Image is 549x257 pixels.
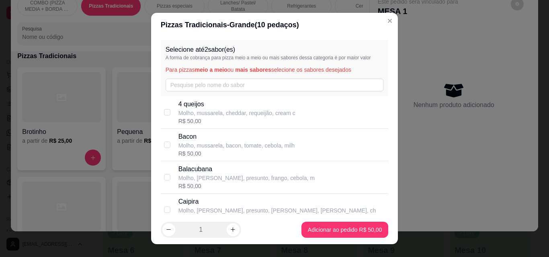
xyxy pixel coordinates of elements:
[178,99,295,109] p: 4 queijos
[227,223,240,236] button: increase-product-quantity
[166,55,384,61] p: A forma de cobrança para pizza meio a meio ou mais sabores dessa categoria é por
[383,14,396,27] button: Close
[161,19,389,30] div: Pizzas Tradicionais - Grande ( 10 pedaços)
[178,164,315,174] p: Balacubana
[178,215,376,223] div: R$ 50,00
[178,142,295,150] p: Molho, mussarela, bacon, tomate, cebola, milh
[195,67,227,73] span: meio a meio
[178,117,295,125] div: R$ 50,00
[178,150,295,158] div: R$ 50,00
[178,132,295,142] p: Bacon
[166,79,384,91] input: Pesquise pelo nome do sabor
[347,55,371,61] span: maior valor
[178,206,376,215] p: Molho, [PERSON_NAME], presunto, [PERSON_NAME], [PERSON_NAME], ch
[162,223,175,236] button: decrease-product-quantity
[199,225,203,235] p: 1
[178,174,315,182] p: Molho, [PERSON_NAME], presunto, frango, cebola, m
[235,67,271,73] span: mais sabores
[178,109,295,117] p: Molho, mussarela, cheddar, requeijão, cream c
[166,45,384,55] p: Selecione até 2 sabor(es)
[166,66,384,74] p: Para pizzas ou selecione os sabores desejados
[178,197,376,206] p: Caipira
[178,182,315,190] div: R$ 50,00
[301,222,388,238] button: Adicionar ao pedido R$ 50,00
